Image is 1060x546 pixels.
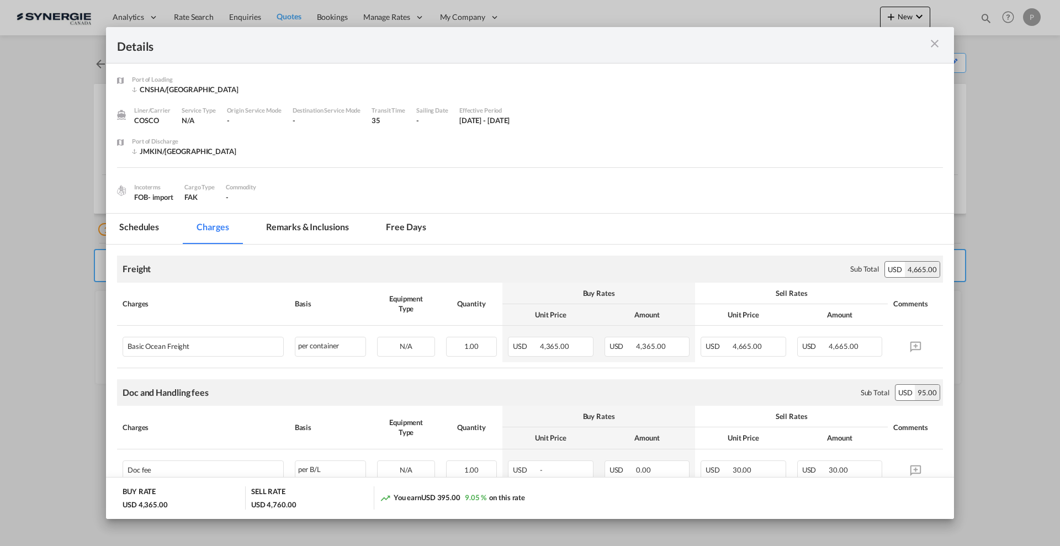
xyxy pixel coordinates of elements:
span: USD [706,342,731,351]
div: Quantity [446,422,497,432]
div: Cargo Type [184,182,215,192]
span: - [226,193,229,202]
div: FOB [134,192,173,202]
div: per container [295,337,367,357]
div: CNSHA/Shanghai [132,84,239,94]
span: 4,665.00 [829,342,858,351]
div: Port of Loading [132,75,239,84]
div: Destination Service Mode [293,105,361,115]
span: 9.05 % [465,493,486,502]
span: USD [609,342,635,351]
div: USD 4,760.00 [251,500,296,510]
md-tab-item: Remarks & Inclusions [253,214,362,244]
div: Doc and Handling fees [123,386,209,399]
img: cargo.png [115,184,128,197]
div: per B/L [295,460,367,480]
div: Liner/Carrier [134,105,171,115]
md-pagination-wrapper: Use the left and right arrow keys to navigate between tabs [106,214,451,244]
div: 95.00 [915,385,940,400]
md-tab-item: Free days [373,214,439,244]
div: USD [885,262,905,277]
th: Unit Price [695,304,792,326]
div: - import [148,192,173,202]
span: USD 395.00 [421,493,460,502]
div: 15 Aug 2025 - 25 Aug 2025 [459,115,510,125]
span: 4,365.00 [540,342,569,351]
div: Sub Total [861,388,889,397]
span: 30.00 [829,465,848,474]
div: You earn on this rate [380,492,525,504]
span: 0.00 [636,465,651,474]
div: Details [117,38,860,52]
div: Origin Service Mode [227,105,282,115]
div: Effective Period [459,105,510,115]
div: Basis [295,299,367,309]
div: Sub Total [850,264,879,274]
span: USD [802,465,828,474]
div: Freight [123,263,151,275]
md-icon: icon-close m-3 fg-AAA8AD cursor [928,37,941,50]
span: 1.00 [464,465,479,474]
span: 1.00 [464,342,479,351]
span: N/A [400,342,412,351]
th: Amount [792,304,888,326]
span: 4,365.00 [636,342,665,351]
div: Equipment Type [377,417,435,437]
div: BUY RATE [123,486,156,499]
th: Amount [599,304,696,326]
div: - [227,115,282,125]
span: USD [706,465,731,474]
div: Transit Time [372,105,405,115]
div: Quantity [446,299,497,309]
span: USD [802,342,828,351]
th: Amount [599,427,696,449]
div: Doc fee [128,461,241,474]
th: Unit Price [502,427,599,449]
span: N/A [182,116,194,125]
div: Port of Discharge [132,136,236,146]
div: FAK [184,192,215,202]
div: Buy Rates [508,411,690,421]
div: Equipment Type [377,294,435,314]
div: JMKIN/Kingston [132,146,236,156]
div: USD [895,385,915,400]
span: 30.00 [733,465,752,474]
div: 35 [372,115,405,125]
div: USD 4,365.00 [123,500,168,510]
th: Amount [792,427,888,449]
md-tab-item: Schedules [106,214,172,244]
th: Unit Price [695,427,792,449]
span: USD [513,342,538,351]
div: Basic Ocean Freight [128,337,241,351]
div: Service Type [182,105,216,115]
th: Unit Price [502,304,599,326]
div: Incoterms [134,182,173,192]
div: Sailing Date [416,105,448,115]
span: N/A [400,465,412,474]
md-dialog: Port of Loading ... [106,27,954,518]
div: Sell Rates [701,411,882,421]
span: 4,665.00 [733,342,762,351]
div: Basis [295,422,367,432]
div: Sell Rates [701,288,882,298]
span: USD [609,465,635,474]
div: 4,665.00 [905,262,940,277]
div: COSCO [134,115,171,125]
md-icon: icon-trending-up [380,492,391,503]
th: Comments [888,283,943,326]
th: Comments [888,406,943,449]
span: - [540,465,543,474]
div: - [416,115,448,125]
div: - [293,115,361,125]
md-tab-item: Charges [183,214,242,244]
div: Charges [123,422,284,432]
div: SELL RATE [251,486,285,499]
div: Commodity [226,182,256,192]
span: USD [513,465,538,474]
div: Buy Rates [508,288,690,298]
div: Charges [123,299,284,309]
